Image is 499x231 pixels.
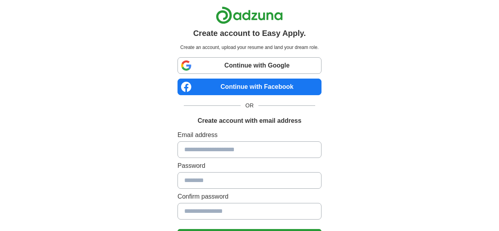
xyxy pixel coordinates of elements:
[178,130,321,140] label: Email address
[178,192,321,201] label: Confirm password
[241,101,258,110] span: OR
[198,116,301,126] h1: Create account with email address
[178,161,321,171] label: Password
[179,44,320,51] p: Create an account, upload your resume and land your dream role.
[178,79,321,95] a: Continue with Facebook
[178,57,321,74] a: Continue with Google
[193,27,306,39] h1: Create account to Easy Apply.
[216,6,283,24] img: Adzuna logo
